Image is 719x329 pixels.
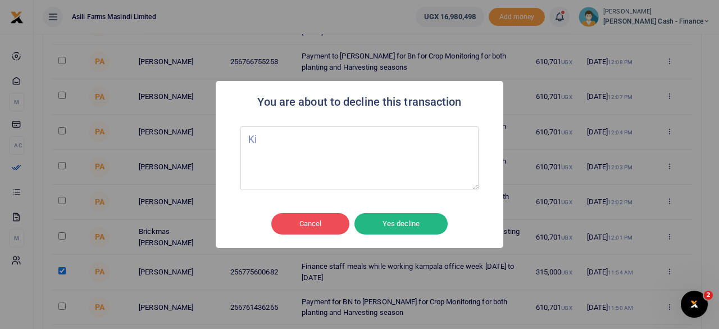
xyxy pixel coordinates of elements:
button: Yes decline [354,213,448,235]
button: Cancel [271,213,349,235]
iframe: Intercom live chat [681,291,708,318]
h2: You are about to decline this transaction [257,92,461,112]
span: 2 [704,291,713,300]
textarea: Type your message here [240,126,479,190]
